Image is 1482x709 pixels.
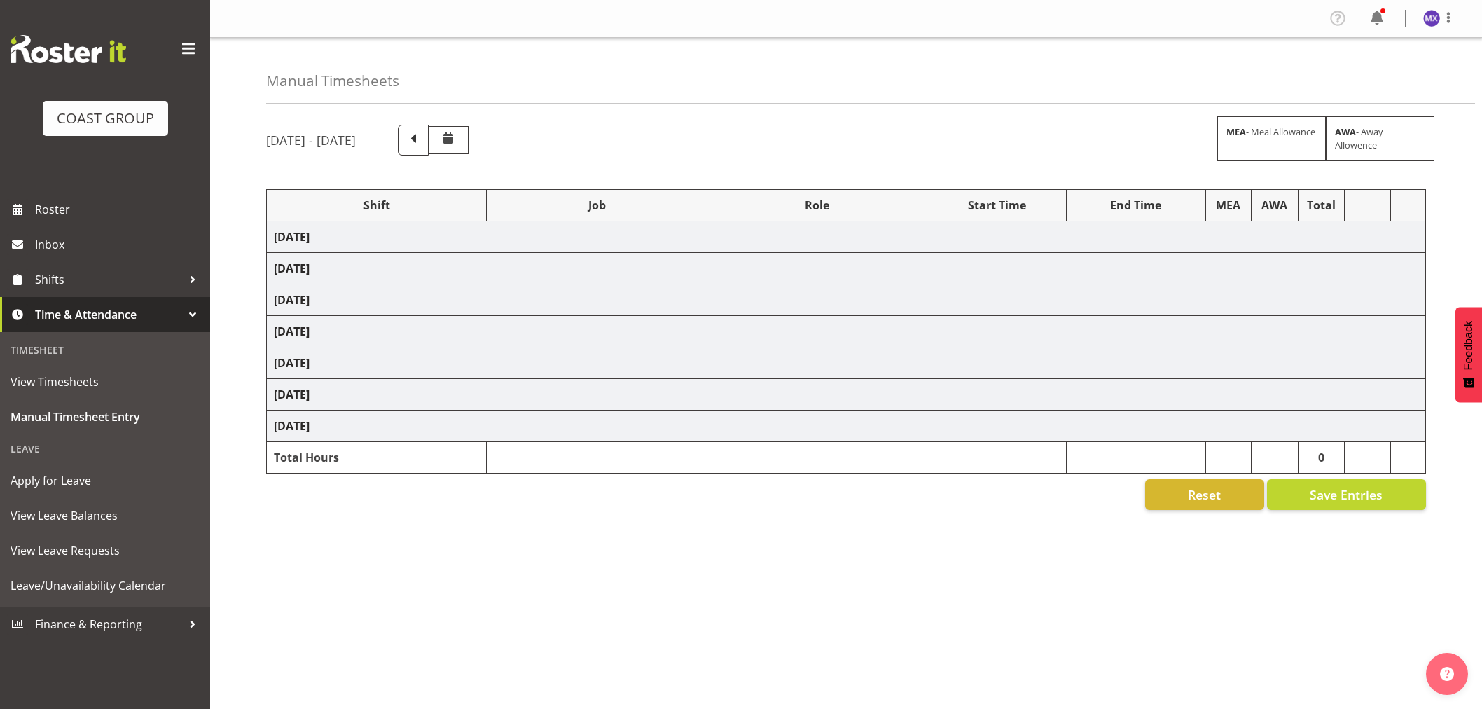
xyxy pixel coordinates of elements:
[1306,197,1337,214] div: Total
[1423,10,1440,27] img: michelle-xiang8229.jpg
[4,463,207,498] a: Apply for Leave
[267,221,1426,253] td: [DATE]
[1310,486,1383,504] span: Save Entries
[4,364,207,399] a: View Timesheets
[11,540,200,561] span: View Leave Requests
[4,498,207,533] a: View Leave Balances
[1335,125,1356,138] strong: AWA
[1326,116,1434,161] div: - Away Allowence
[274,197,479,214] div: Shift
[35,199,203,220] span: Roster
[4,399,207,434] a: Manual Timesheet Entry
[266,132,356,148] h5: [DATE] - [DATE]
[267,284,1426,316] td: [DATE]
[1440,667,1454,681] img: help-xxl-2.png
[1145,479,1264,510] button: Reset
[1298,442,1344,474] td: 0
[1217,116,1326,161] div: - Meal Allowance
[4,336,207,364] div: Timesheet
[1455,307,1482,402] button: Feedback - Show survey
[267,411,1426,442] td: [DATE]
[267,347,1426,379] td: [DATE]
[11,575,200,596] span: Leave/Unavailability Calendar
[11,406,200,427] span: Manual Timesheet Entry
[266,73,399,89] h4: Manual Timesheets
[1259,197,1291,214] div: AWA
[1462,321,1475,370] span: Feedback
[1213,197,1244,214] div: MEA
[267,379,1426,411] td: [DATE]
[267,253,1426,284] td: [DATE]
[11,505,200,526] span: View Leave Balances
[11,371,200,392] span: View Timesheets
[714,197,920,214] div: Role
[494,197,699,214] div: Job
[267,316,1426,347] td: [DATE]
[4,568,207,603] a: Leave/Unavailability Calendar
[11,470,200,491] span: Apply for Leave
[35,304,182,325] span: Time & Attendance
[35,614,182,635] span: Finance & Reporting
[267,442,487,474] td: Total Hours
[4,533,207,568] a: View Leave Requests
[1188,486,1221,504] span: Reset
[35,269,182,290] span: Shifts
[35,234,203,255] span: Inbox
[1267,479,1426,510] button: Save Entries
[1226,125,1246,138] strong: MEA
[934,197,1059,214] div: Start Time
[11,35,126,63] img: Rosterit website logo
[57,108,154,129] div: COAST GROUP
[1074,197,1198,214] div: End Time
[4,434,207,463] div: Leave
